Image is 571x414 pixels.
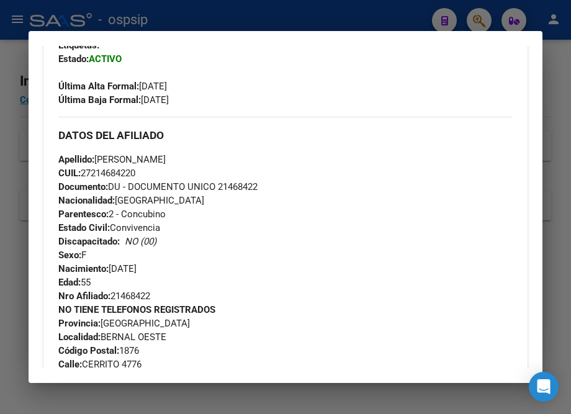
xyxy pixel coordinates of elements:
strong: Edad: [58,277,81,288]
strong: Sexo: [58,250,81,261]
strong: Etiquetas: [58,40,99,51]
strong: Última Alta Formal: [58,81,139,92]
span: 27214684220 [58,168,135,179]
i: NO (00) [125,236,156,247]
span: [DATE] [58,263,137,274]
span: 55 [58,277,91,288]
div: Open Intercom Messenger [529,372,559,402]
strong: Estado: [58,53,89,65]
strong: ACTIVO [89,53,122,65]
strong: Apellido: [58,154,94,165]
strong: Provincia: [58,318,101,329]
span: 21468422 [58,290,150,302]
strong: Última Baja Formal: [58,94,141,106]
h3: DATOS DEL AFILIADO [58,128,513,142]
span: Convivencia [58,222,160,233]
strong: CUIL: [58,168,81,179]
strong: NO TIENE TELEFONOS REGISTRADOS [58,304,215,315]
strong: Nacionalidad: [58,195,115,206]
span: BERNAL OESTE [58,331,166,343]
span: 1876 [58,345,139,356]
span: [GEOGRAPHIC_DATA] [58,318,190,329]
strong: Localidad: [58,331,101,343]
strong: Parentesco: [58,209,109,220]
span: [DATE] [58,81,167,92]
span: [GEOGRAPHIC_DATA] [58,195,204,206]
span: CERRITO 4776 [58,359,142,370]
strong: Documento: [58,181,108,192]
strong: Nro Afiliado: [58,290,110,302]
strong: Código Postal: [58,345,119,356]
span: DU - DOCUMENTO UNICO 21468422 [58,181,258,192]
span: [PERSON_NAME] [58,154,166,165]
strong: Nacimiento: [58,263,109,274]
span: [DATE] [58,94,169,106]
strong: Discapacitado: [58,236,120,247]
strong: Calle: [58,359,82,370]
span: F [58,250,86,261]
span: 2 - Concubino [58,209,166,220]
strong: Estado Civil: [58,222,110,233]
